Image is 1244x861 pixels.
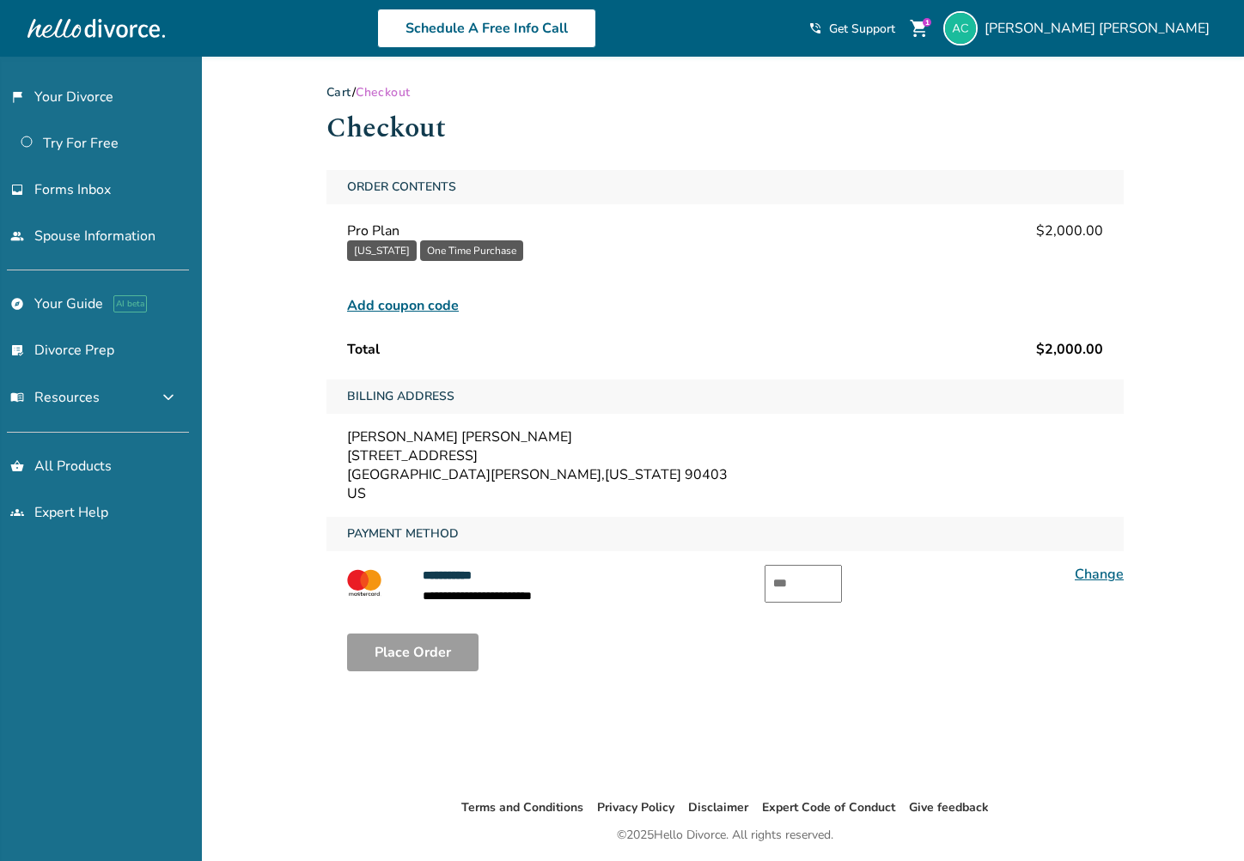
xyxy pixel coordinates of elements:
span: Total [347,340,380,359]
span: people [10,229,24,243]
div: [PERSON_NAME] [PERSON_NAME] [347,427,1103,446]
span: shopping_basket [10,459,24,473]
span: $2,000.00 [1036,340,1103,359]
div: US [347,484,1103,503]
span: expand_more [158,387,179,408]
span: menu_book [10,391,24,404]
span: AI beta [113,295,147,312]
span: Get Support [829,21,895,37]
span: Pro Plan [347,221,399,240]
a: Schedule A Free Info Call [377,9,596,48]
div: / [326,84,1124,100]
a: Expert Code of Conduct [762,799,895,816]
span: $2,000.00 [1036,221,1103,240]
button: [US_STATE] [347,240,417,261]
img: MASTERCARD [326,565,402,601]
a: Privacy Policy [597,799,674,816]
div: [STREET_ADDRESS] [347,446,1103,465]
span: Payment Method [340,517,466,551]
span: explore [10,297,24,311]
button: Place Order [347,634,479,671]
span: list_alt_check [10,343,24,357]
a: phone_in_talkGet Support [808,21,895,37]
div: [GEOGRAPHIC_DATA][PERSON_NAME] , [US_STATE] 90403 [347,465,1103,484]
span: Forms Inbox [34,180,111,199]
span: shopping_cart [909,18,930,39]
span: flag_2 [10,90,24,104]
span: Add coupon code [347,295,459,316]
button: One Time Purchase [420,240,523,261]
li: Give feedback [909,797,989,818]
a: Cart [326,84,352,100]
iframe: Chat Widget [1158,779,1244,861]
a: Terms and Conditions [461,799,583,816]
span: Checkout [356,84,410,100]
span: [PERSON_NAME] [PERSON_NAME] [985,19,1217,38]
h1: Checkout [326,107,1124,149]
div: 1 [923,18,931,27]
span: groups [10,506,24,519]
span: phone_in_talk [808,21,822,35]
a: Change [1075,565,1124,584]
span: Resources [10,388,100,407]
span: Billing Address [340,379,461,414]
li: Disclaimer [688,797,748,818]
span: inbox [10,183,24,197]
div: © 2025 Hello Divorce. All rights reserved. [617,825,833,846]
span: Order Contents [340,170,463,204]
img: alex@sgllc.me [943,11,978,45]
